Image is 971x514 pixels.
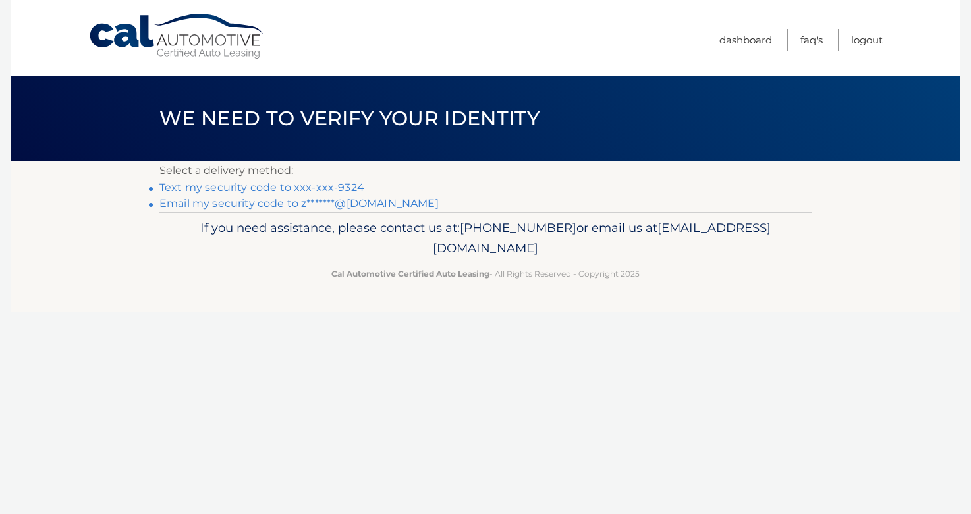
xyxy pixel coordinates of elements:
[800,29,823,51] a: FAQ's
[719,29,772,51] a: Dashboard
[460,220,576,235] span: [PHONE_NUMBER]
[331,269,489,279] strong: Cal Automotive Certified Auto Leasing
[159,197,439,210] a: Email my security code to z*******@[DOMAIN_NAME]
[159,106,540,130] span: We need to verify your identity
[168,217,803,260] p: If you need assistance, please contact us at: or email us at
[88,13,266,60] a: Cal Automotive
[168,267,803,281] p: - All Rights Reserved - Copyright 2025
[159,181,364,194] a: Text my security code to xxx-xxx-9324
[851,29,883,51] a: Logout
[159,161,812,180] p: Select a delivery method:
